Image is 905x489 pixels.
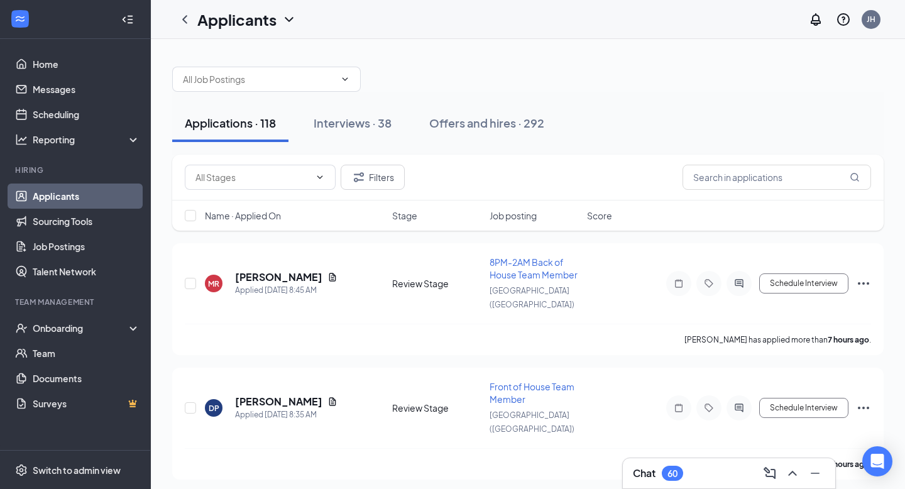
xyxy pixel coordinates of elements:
div: Onboarding [33,322,129,334]
div: Team Management [15,297,138,307]
div: Interviews · 38 [314,115,392,131]
a: SurveysCrown [33,391,140,416]
div: Switch to admin view [33,464,121,476]
svg: Note [671,278,686,288]
svg: Analysis [15,133,28,146]
a: Talent Network [33,259,140,284]
span: [GEOGRAPHIC_DATA] ([GEOGRAPHIC_DATA]) [490,286,574,309]
svg: Tag [701,278,716,288]
button: Schedule Interview [759,273,848,294]
div: JH [867,14,875,25]
span: Job posting [490,209,537,222]
div: MR [208,278,219,289]
span: Name · Applied On [205,209,281,222]
span: Stage [392,209,417,222]
svg: Collapse [121,13,134,26]
a: Messages [33,77,140,102]
div: Hiring [15,165,138,175]
h1: Applicants [197,9,277,30]
h3: Chat [633,466,655,480]
div: Review Stage [392,402,482,414]
svg: Document [327,272,337,282]
div: Applied [DATE] 8:45 AM [235,284,337,297]
a: Home [33,52,140,77]
a: Sourcing Tools [33,209,140,234]
input: All Stages [195,170,310,184]
span: 8PM-2AM Back of House Team Member [490,256,578,280]
svg: UserCheck [15,322,28,334]
div: Offers and hires · 292 [429,115,544,131]
div: Applications · 118 [185,115,276,131]
h5: [PERSON_NAME] [235,395,322,409]
h5: [PERSON_NAME] [235,270,322,284]
div: Review Stage [392,277,482,290]
a: Job Postings [33,234,140,259]
svg: Note [671,403,686,413]
svg: MagnifyingGlass [850,172,860,182]
svg: ChevronDown [282,12,297,27]
svg: WorkstreamLogo [14,13,26,25]
svg: ChevronDown [340,74,350,84]
span: Score [587,209,612,222]
a: Team [33,341,140,366]
a: Documents [33,366,140,391]
svg: Notifications [808,12,823,27]
input: All Job Postings [183,72,335,86]
iframe: Sprig User Feedback Dialog [679,320,905,489]
svg: Filter [351,170,366,185]
input: Search in applications [683,165,871,190]
button: Filter Filters [341,165,405,190]
svg: Settings [15,464,28,476]
svg: ChevronLeft [177,12,192,27]
span: Front of House Team Member [490,381,574,405]
svg: Ellipses [856,276,871,291]
svg: ChevronDown [315,172,325,182]
svg: QuestionInfo [836,12,851,27]
a: Applicants [33,184,140,209]
div: Applied [DATE] 8:35 AM [235,409,337,421]
span: [GEOGRAPHIC_DATA] ([GEOGRAPHIC_DATA]) [490,410,574,434]
a: Scheduling [33,102,140,127]
div: Reporting [33,133,141,146]
div: 60 [667,468,677,479]
svg: Document [327,397,337,407]
div: DP [209,403,219,414]
svg: ActiveChat [732,278,747,288]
